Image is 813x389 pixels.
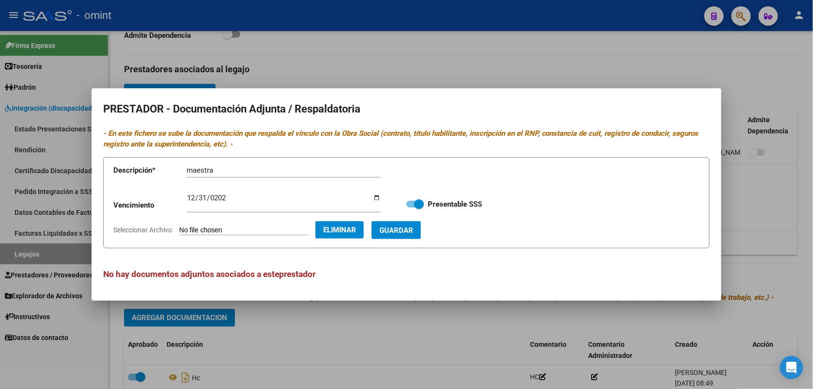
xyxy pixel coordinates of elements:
[323,226,356,234] span: Eliminar
[279,269,315,279] span: prestador
[103,100,710,118] h2: PRESTADOR - Documentación Adjunta / Respaldatoria
[379,226,413,235] span: Guardar
[113,200,187,211] p: Vencimiento
[113,165,187,176] p: Descripción
[372,221,421,239] button: Guardar
[113,226,172,234] span: Seleccionar Archivo
[103,268,710,280] h3: No hay documentos adjuntos asociados a este
[315,221,364,239] button: Eliminar
[103,129,699,149] i: - En este fichero se sube la documentación que respalda el vínculo con la Obra Social (contrato, ...
[428,200,482,209] strong: Presentable SSS
[780,356,803,379] div: Open Intercom Messenger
